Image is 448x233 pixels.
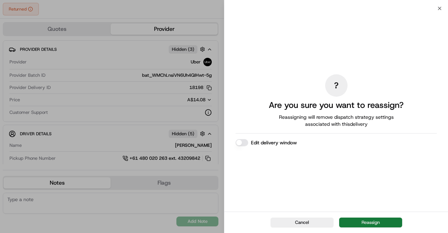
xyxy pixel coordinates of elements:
[269,114,404,128] span: Reassigning will remove dispatch strategy settings associated with this delivery
[269,100,404,111] h2: Are you sure you want to reassign?
[251,139,297,146] label: Edit delivery window
[325,74,348,97] div: ?
[339,218,402,227] button: Reassign
[271,218,334,227] button: Cancel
